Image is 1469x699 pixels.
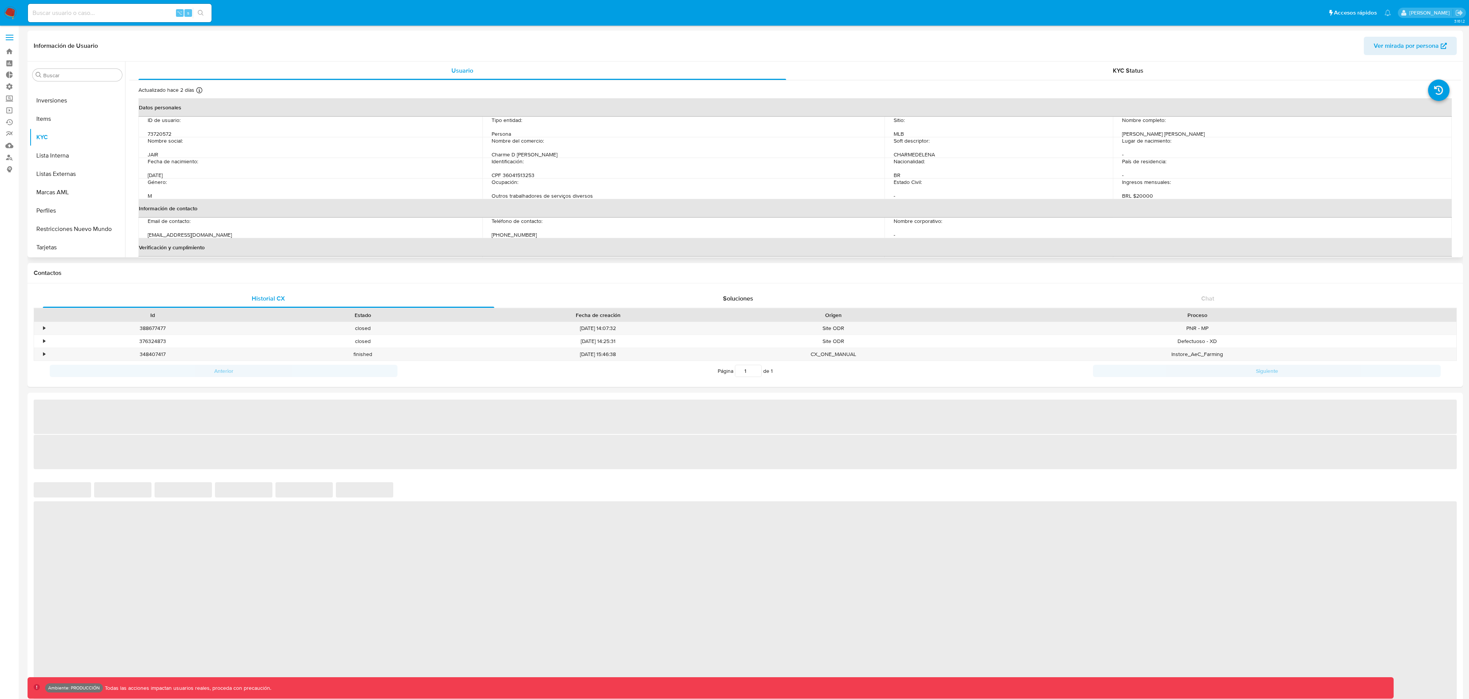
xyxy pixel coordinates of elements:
p: M [170,177,174,184]
p: Outros trabalhadores de serviços diversos [506,177,609,184]
p: Nombre corporativo : [805,214,853,221]
span: ‌ [34,435,1457,469]
div: Estado [263,311,463,319]
div: [DATE] 14:07:32 [468,322,728,335]
div: Instore_AeC_Farming [938,348,1456,361]
p: Fecha de nacimiento : [148,159,198,166]
div: [DATE] 15:46:38 [468,348,728,361]
span: ‌ [275,482,333,497]
button: KYC [29,128,125,146]
p: - [1186,141,1187,148]
p: Nombre social : [148,141,183,148]
h1: Contactos [34,269,1457,277]
th: Información de contacto [138,190,1453,208]
button: Siguiente [1093,365,1441,377]
p: - [517,251,519,258]
p: - [836,177,838,184]
p: [DATE] [201,159,217,166]
span: Página de [718,365,773,377]
button: search-icon [193,8,208,18]
div: Fecha de creación [473,311,723,319]
span: ⌥ [177,9,182,16]
p: - [1181,159,1182,166]
p: leandrojossue.ramirez@mercadolibre.com.co [1409,9,1453,16]
th: Verificación y cumplimiento [138,227,1453,245]
input: Buscar [43,72,119,79]
p: Actualizado hace 2 días [138,86,194,94]
span: Accesos rápidos [1334,9,1377,17]
p: Lugar de nacimiento : [1134,141,1183,148]
p: [EMAIL_ADDRESS][DOMAIN_NAME] [194,214,281,221]
button: Lista Interna [29,146,125,165]
div: Defectuoso - XD [938,335,1456,348]
div: PNR - MP [938,322,1456,335]
span: ‌ [336,482,393,497]
button: Perfiles [29,202,125,220]
p: Persona [510,122,530,129]
p: Tipo entidad : [476,122,507,129]
button: Inversiones [29,91,125,110]
div: 388677477 [47,322,258,335]
span: Soluciones [723,294,753,303]
div: finished [258,348,468,361]
p: Charme D [PERSON_NAME] [532,141,600,148]
button: Marcas AML [29,183,125,202]
p: Nacionalidad : [805,159,836,166]
p: Soft descriptor : [805,141,841,148]
p: [PERSON_NAME] [PERSON_NAME] [1180,122,1266,129]
div: Proceso [944,311,1451,319]
div: • [43,351,45,358]
p: Nombre del comercio : [476,141,529,148]
span: Ver mirada por persona [1374,37,1439,55]
div: • [43,338,45,345]
p: Tipo de Confirmación PEP : [1134,251,1196,258]
span: ‌ [215,482,272,497]
p: Nivel de KYC : [148,251,179,258]
p: Todas las acciones impactan usuarios reales, proceda con precaución. [103,684,271,692]
span: ‌ [155,482,212,497]
div: Site ODR [728,335,938,348]
button: Listas Externas [29,165,125,183]
button: Items [29,110,125,128]
p: - [857,214,858,221]
p: ID de usuario : [148,122,181,129]
span: ‌ [94,482,151,497]
p: [PHONE_NUMBER] [530,214,577,221]
button: Buscar [36,72,42,78]
p: No [853,251,860,258]
p: BRL $20000 [1186,177,1217,184]
div: closed [258,335,468,348]
button: Tarjetas [29,238,125,257]
h1: Información de Usuario [34,42,98,50]
p: Género : [148,177,167,184]
p: BR [839,159,846,166]
div: Id [53,311,252,319]
div: 376324873 [47,335,258,348]
div: 348407417 [47,348,258,361]
p: verified [182,251,200,258]
th: Datos personales [138,98,1453,117]
button: Restricciones Nuevo Mundo [29,220,125,238]
input: Buscar usuario o caso... [28,8,212,18]
button: Ver mirada por persona [1364,37,1457,55]
p: Ingresos mensuales : [1134,177,1182,184]
p: País de residencia : [1134,159,1178,166]
p: PEP confirmado : [805,251,850,258]
a: Salir [1455,9,1463,17]
div: CX_ONE_MANUAL [728,348,938,361]
p: Email de contacto : [148,214,191,221]
div: Site ODR [728,322,938,335]
p: Identificación : [476,159,508,166]
div: [DATE] 14:25:31 [468,335,728,348]
p: CHARMEDELENA [844,141,886,148]
p: 73720572 [184,122,207,129]
p: Sujeto obligado : [476,251,514,258]
p: CPF 36041513253 [511,159,555,166]
a: Notificaciones [1384,10,1391,16]
div: • [43,325,45,332]
p: Estado Civil : [805,177,833,184]
span: s [187,9,189,16]
div: Origen [733,311,933,319]
p: Ocupación : [476,177,503,184]
p: MLB [819,122,830,129]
